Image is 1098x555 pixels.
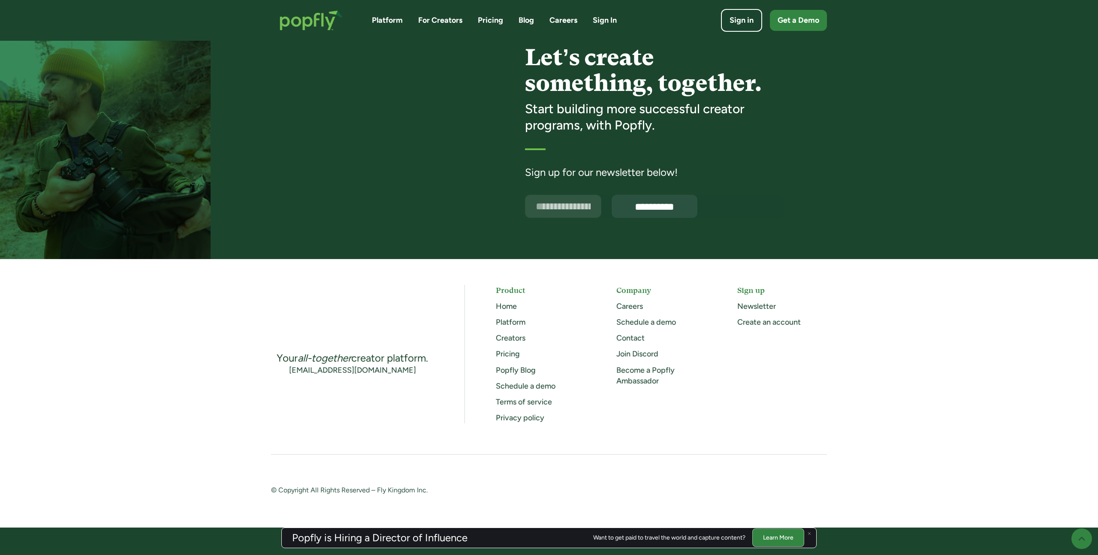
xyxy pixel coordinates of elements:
[496,413,544,422] a: Privacy policy
[770,10,827,31] a: Get a Demo
[525,101,784,133] h3: Start building more successful creator programs, with Popfly.
[737,302,776,311] a: Newsletter
[271,2,351,39] a: home
[496,317,525,327] a: Platform
[721,9,762,32] a: Sign in
[737,317,801,327] a: Create an account
[593,15,617,26] a: Sign In
[616,365,675,386] a: Become a Popfly Ambassador
[496,349,520,359] a: Pricing
[525,45,784,96] h4: Let’s create something, together.
[593,534,745,541] div: Want to get paid to travel the world and capture content?
[549,15,577,26] a: Careers
[778,15,819,26] div: Get a Demo
[616,285,706,296] h5: Company
[519,15,534,26] a: Blog
[271,486,534,496] div: © Copyright All Rights Reserved – Fly Kingdom Inc.
[737,285,827,296] h5: Sign up
[418,15,462,26] a: For Creators
[616,333,645,343] a: Contact
[372,15,403,26] a: Platform
[496,397,552,407] a: Terms of service
[496,302,517,311] a: Home
[292,533,468,543] h3: Popfly is Hiring a Director of Influence
[752,528,804,547] a: Learn More
[277,351,428,365] div: Your creator platform.
[298,352,351,364] em: all-together
[478,15,503,26] a: Pricing
[525,195,784,218] form: Email Form
[496,285,585,296] h5: Product
[730,15,754,26] div: Sign in
[616,317,676,327] a: Schedule a demo
[616,302,643,311] a: Careers
[496,333,525,343] a: Creators
[525,166,784,179] div: Sign up for our newsletter below!
[289,365,416,376] a: [EMAIL_ADDRESS][DOMAIN_NAME]
[616,349,658,359] a: Join Discord
[496,381,555,391] a: Schedule a demo
[496,365,536,375] a: Popfly Blog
